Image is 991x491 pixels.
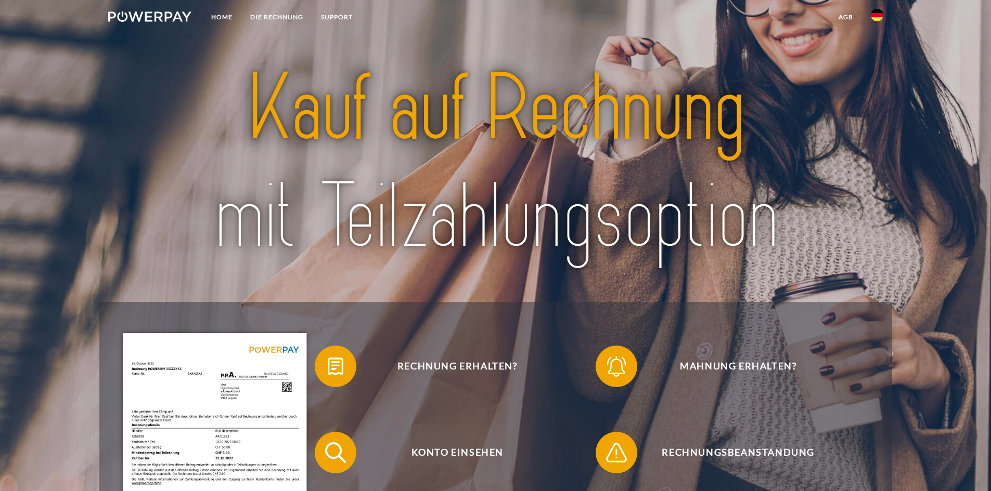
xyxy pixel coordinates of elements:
[611,432,866,473] span: Rechnungsbeanstandung
[312,8,362,26] a: SUPPORT
[596,346,866,387] button: Mahnung erhalten?
[323,353,349,379] img: qb_bill.svg
[596,432,866,473] button: Rechnungsbeanstandung
[241,8,312,26] a: DIE RECHNUNG
[871,9,883,21] img: de
[315,346,585,387] button: Rechnung erhalten?
[108,11,192,22] img: logo-powerpay-white.svg
[611,346,866,387] span: Mahnung erhalten?
[315,432,585,473] button: Konto einsehen
[330,432,585,473] span: Konto einsehen
[323,440,349,466] img: qb_search.svg
[603,353,629,379] img: qb_bell.svg
[146,49,845,277] img: title-powerpay_de.svg
[330,346,585,387] span: Rechnung erhalten?
[949,449,983,483] iframe: Schaltfläche zum Öffnen des Messaging-Fensters
[830,8,862,26] a: agb
[603,440,629,466] img: qb_warning.svg
[202,8,241,26] a: Home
